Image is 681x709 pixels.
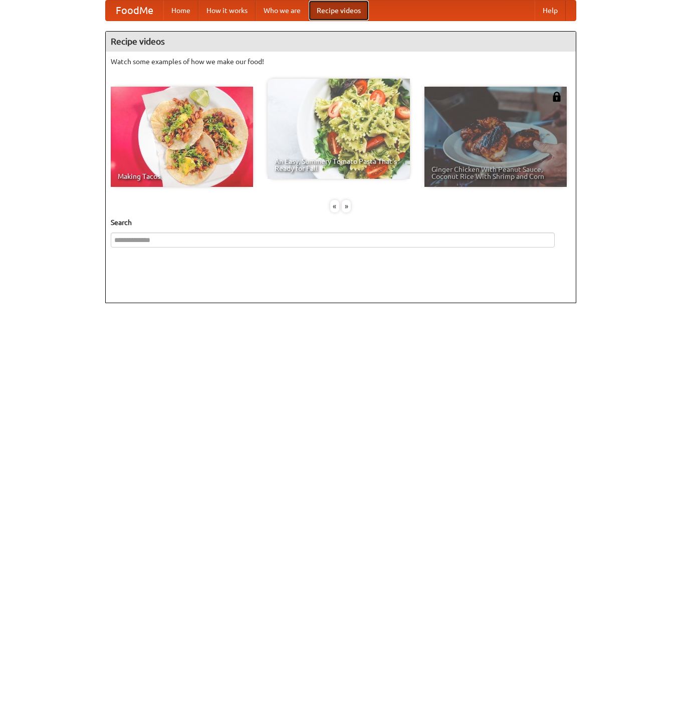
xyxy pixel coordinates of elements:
h4: Recipe videos [106,32,576,52]
p: Watch some examples of how we make our food! [111,57,571,67]
a: Who we are [256,1,309,21]
a: Making Tacos [111,87,253,187]
a: Recipe videos [309,1,369,21]
a: FoodMe [106,1,163,21]
a: How it works [198,1,256,21]
div: « [330,200,339,212]
div: » [342,200,351,212]
img: 483408.png [552,92,562,102]
a: An Easy, Summery Tomato Pasta That's Ready for Fall [268,79,410,179]
a: Help [535,1,566,21]
a: Home [163,1,198,21]
h5: Search [111,217,571,227]
span: An Easy, Summery Tomato Pasta That's Ready for Fall [275,158,403,172]
span: Making Tacos [118,173,246,180]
